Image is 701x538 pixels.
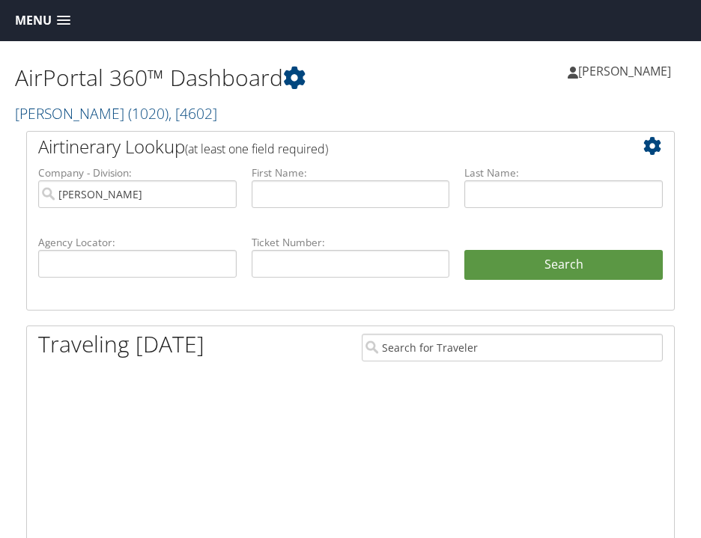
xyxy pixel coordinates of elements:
[185,141,328,157] span: (at least one field required)
[15,103,217,123] a: [PERSON_NAME]
[252,235,450,250] label: Ticket Number:
[38,165,237,180] label: Company - Division:
[15,13,52,28] span: Menu
[169,103,217,123] span: , [ 4602 ]
[464,250,663,280] button: Search
[38,134,609,159] h2: Airtinerary Lookup
[252,165,450,180] label: First Name:
[7,8,78,33] a: Menu
[464,165,663,180] label: Last Name:
[362,334,663,361] input: Search for Traveler
[568,49,686,94] a: [PERSON_NAME]
[128,103,169,123] span: ( 1020 )
[38,235,237,250] label: Agency Locator:
[578,63,671,79] span: [PERSON_NAME]
[38,328,204,360] h1: Traveling [DATE]
[15,62,350,94] h1: AirPortal 360™ Dashboard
